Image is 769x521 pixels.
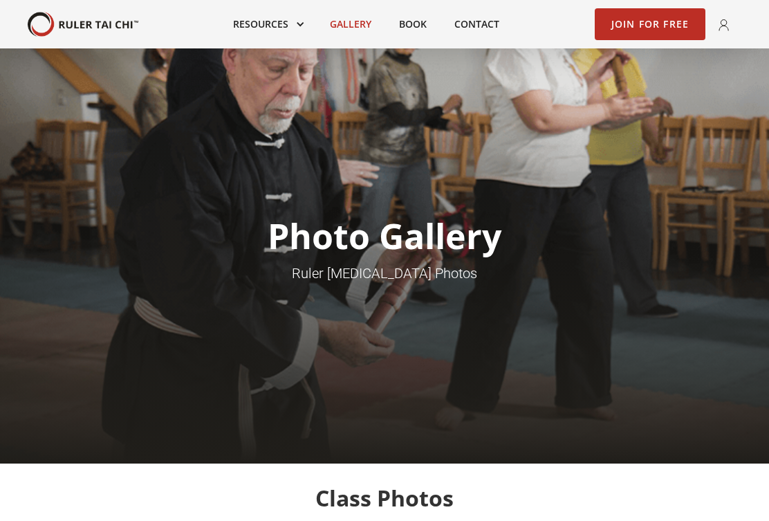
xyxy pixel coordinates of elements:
[28,12,138,37] a: home
[595,8,706,40] a: Join for Free
[268,215,501,257] h1: Photo Gallery
[28,12,138,37] img: Your Brand Name
[441,9,513,39] a: Contact
[385,9,441,39] a: Book
[219,9,316,39] div: Resources
[196,264,574,283] p: Ruler [MEDICAL_DATA] Photos
[316,9,385,39] a: Gallery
